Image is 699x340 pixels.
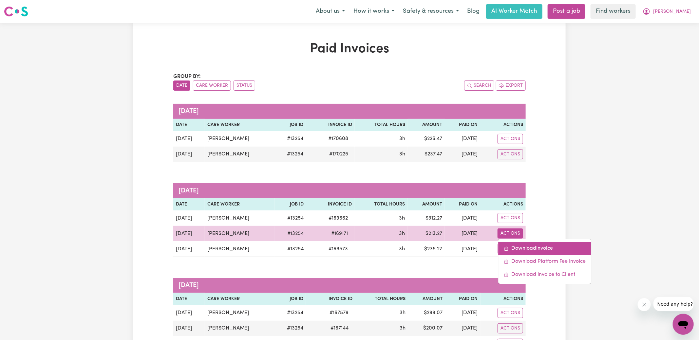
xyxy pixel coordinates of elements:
button: Safety & resources [399,5,463,18]
td: [DATE] [173,226,205,241]
th: Paid On [445,198,480,211]
td: [PERSON_NAME] [205,210,274,226]
td: [DATE] [173,131,205,147]
caption: [DATE] [173,183,526,198]
th: Job ID [274,198,307,211]
button: How it works [349,5,399,18]
button: Actions [498,213,523,223]
button: Actions [498,244,523,254]
th: Total Hours [355,119,408,131]
th: Paid On [445,293,480,305]
td: [DATE] [173,147,205,162]
button: My Account [638,5,695,18]
span: [PERSON_NAME] [653,8,691,15]
th: Job ID [274,293,306,305]
span: Group by: [173,74,201,79]
th: Care Worker [205,198,274,211]
th: Amount [408,119,445,131]
td: $ 237.47 [408,147,445,162]
td: [PERSON_NAME] [205,241,274,257]
iframe: Button to launch messaging window [673,314,694,335]
span: 3 hours [399,216,405,221]
button: Actions [498,323,523,333]
button: About us [312,5,349,18]
button: Actions [498,134,523,144]
iframe: Close message [638,298,651,311]
th: Date [173,119,205,131]
td: # 13254 [274,210,307,226]
button: Export [496,81,526,91]
caption: [DATE] [173,104,526,119]
span: # 170225 [325,150,352,158]
span: 3 hours [399,152,405,157]
th: Actions [481,293,526,305]
th: Date [173,198,205,211]
td: [PERSON_NAME] [205,226,274,241]
th: Care Worker [205,119,274,131]
th: Paid On [445,119,481,131]
td: [DATE] [445,210,480,226]
td: [PERSON_NAME] [205,305,274,321]
td: $ 235.27 [407,241,445,257]
td: [DATE] [445,241,480,257]
span: # 168573 [325,245,352,253]
td: [PERSON_NAME] [205,131,274,147]
span: # 170608 [324,135,352,143]
a: Blog [463,4,483,19]
th: Date [173,293,205,305]
td: # 13254 [274,305,306,321]
button: Actions [498,149,523,159]
iframe: Message from company [653,297,694,311]
span: 3 hours [399,246,405,252]
th: Job ID [274,119,306,131]
caption: [DATE] [173,278,526,293]
td: # 13254 [274,241,307,257]
td: [PERSON_NAME] [205,321,274,336]
div: Actions [498,239,592,284]
a: Find workers [591,4,636,19]
a: Careseekers logo [4,4,28,19]
button: sort invoices by date [173,81,190,91]
button: Search [464,81,494,91]
th: Invoice ID [306,119,355,131]
span: 3 hours [400,310,406,315]
th: Amount [407,198,445,211]
td: # 13254 [274,226,307,241]
h1: Paid Invoices [173,41,526,57]
th: Total Hours [354,198,408,211]
td: [DATE] [173,305,205,321]
td: $ 200.07 [408,321,445,336]
span: # 167579 [326,309,352,317]
th: Invoice ID [306,293,355,305]
td: [DATE] [445,147,481,162]
span: 3 hours [400,326,406,331]
span: # 169662 [325,214,352,222]
button: Actions [498,308,523,318]
a: AI Worker Match [486,4,542,19]
td: [DATE] [445,305,480,321]
button: sort invoices by paid status [234,81,255,91]
th: Invoice ID [306,198,354,211]
td: [DATE] [445,226,480,241]
th: Actions [480,119,526,131]
span: # 169171 [327,230,352,238]
td: [DATE] [173,241,205,257]
span: # 167144 [327,324,352,332]
td: $ 213.27 [407,226,445,241]
td: [DATE] [445,321,480,336]
th: Care Worker [205,293,274,305]
td: # 13254 [274,147,306,162]
a: Post a job [548,4,585,19]
button: sort invoices by care worker [193,81,231,91]
th: Total Hours [355,293,408,305]
th: Actions [480,198,526,211]
a: Download platform fee #169171 [499,255,591,268]
td: $ 299.07 [408,305,445,321]
button: Actions [498,228,523,239]
td: # 13254 [274,321,306,336]
span: 3 hours [399,136,405,141]
span: 3 hours [399,231,405,236]
a: Download invoice #169171 [499,242,591,255]
td: # 13254 [274,131,306,147]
